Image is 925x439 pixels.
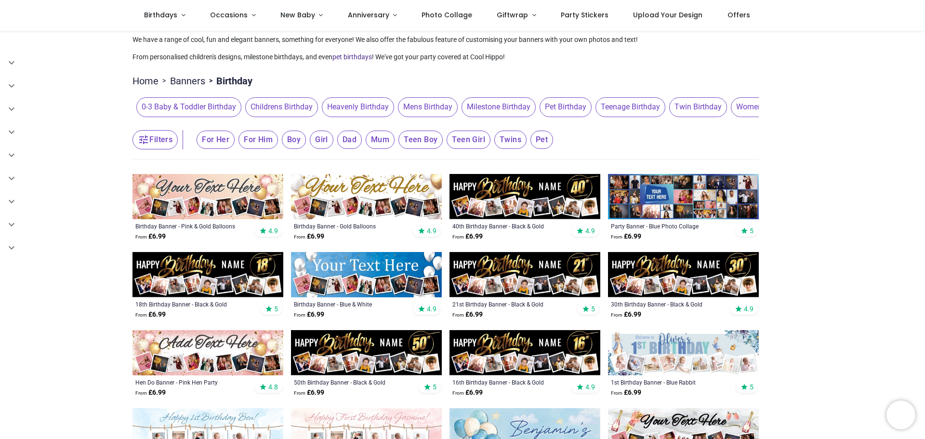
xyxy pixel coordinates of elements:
span: Milestone Birthday [462,97,536,117]
button: Mens Birthday [394,97,458,117]
span: For Her [197,131,235,149]
div: 18th Birthday Banner - Black & Gold [135,300,251,308]
img: Personalised Happy Birthday Banner - Blue & White - 9 Photo Upload [291,252,442,297]
span: From [452,390,464,396]
strong: £ 6.99 [611,232,641,241]
a: pet birthdays [332,53,372,61]
span: Anniversary [348,10,389,20]
span: 5 [591,305,595,313]
iframe: Brevo live chat [886,400,915,429]
li: Birthday [205,74,252,88]
button: 0-3 Baby & Toddler Birthday [132,97,241,117]
span: From [611,312,622,318]
span: 5 [750,226,753,235]
a: Banners [170,74,205,88]
span: 4.9 [427,305,436,313]
a: 40th Birthday Banner - Black & Gold [452,222,568,230]
strong: £ 6.99 [294,388,324,398]
img: Personalised Hen Do Banner - Pink Hen Party - 9 Photo Upload [132,330,283,375]
p: From personalised children's designs, milestone birthdays, and even ! We've got your party covere... [132,53,793,62]
span: From [452,234,464,239]
span: Womens Birthday [731,97,802,117]
span: Pet Birthday [540,97,592,117]
a: Hen Do Banner - Pink Hen Party [135,378,251,386]
span: From [135,312,147,318]
img: Personalised Happy 21st Birthday Banner - Black & Gold - Custom Name & 9 Photo Upload [449,252,600,297]
span: From [452,312,464,318]
div: Birthday Banner - Pink & Gold Balloons [135,222,251,230]
span: > [205,76,216,86]
strong: £ 6.99 [452,310,483,319]
span: Teen Boy [398,131,443,149]
span: Girl [310,131,333,149]
span: > [159,76,170,86]
span: From [294,234,305,239]
img: Personalised Happy Birthday Banner - Pink & Gold Balloons - 9 Photo Upload [132,174,283,219]
span: Boy [282,131,306,149]
span: Mens Birthday [398,97,458,117]
span: Dad [337,131,362,149]
strong: £ 6.99 [135,232,166,241]
span: From [135,390,147,396]
span: 5 [433,383,436,391]
span: Twins [494,131,527,149]
span: Birthdays [144,10,177,20]
strong: £ 6.99 [135,310,166,319]
img: Personalised Happy 1st Birthday Banner - Blue Rabbit - Custom Name & 9 Photo Upload [608,330,759,375]
a: Birthday Banner - Gold Balloons [294,222,410,230]
strong: £ 6.99 [452,232,483,241]
span: Giftwrap [497,10,528,20]
strong: £ 6.99 [294,310,324,319]
span: 4.9 [585,383,595,391]
button: Pet Birthday [536,97,592,117]
a: 30th Birthday Banner - Black & Gold [611,300,727,308]
strong: £ 6.99 [452,388,483,398]
span: From [294,312,305,318]
span: For Him [238,131,278,149]
strong: £ 6.99 [294,232,324,241]
button: Womens Birthday [727,97,802,117]
img: Personalised Happy 50th Birthday Banner - Black & Gold - Custom Name & 9 Photo Upload [291,330,442,375]
span: Pet [530,131,553,149]
button: Heavenly Birthday [318,97,394,117]
img: Personalised Happy 30th Birthday Banner - Black & Gold - Custom Name & 9 Photo Upload [608,252,759,297]
a: 16th Birthday Banner - Black & Gold [452,378,568,386]
span: 4.8 [268,383,278,391]
button: Teenage Birthday [592,97,665,117]
span: 0-3 Baby & Toddler Birthday [136,97,241,117]
img: Personalised Happy 16th Birthday Banner - Black & Gold - Custom Name & 9 Photo Upload [449,330,600,375]
span: From [135,234,147,239]
span: Upload Your Design [633,10,702,20]
span: New Baby [280,10,315,20]
strong: £ 6.99 [135,388,166,398]
span: From [611,234,622,239]
span: Teenage Birthday [595,97,665,117]
a: 21st Birthday Banner - Black & Gold [452,300,568,308]
img: Personalised Happy 40th Birthday Banner - Black & Gold - Custom Name & 9 Photo Upload [449,174,600,219]
span: Offers [727,10,750,20]
span: From [611,390,622,396]
strong: £ 6.99 [611,310,641,319]
a: Birthday Banner - Blue & White [294,300,410,308]
img: Personalised Happy 18th Birthday Banner - Black & Gold - Custom Name & 9 Photo Upload [132,252,283,297]
a: Home [132,74,159,88]
span: 4.9 [744,305,753,313]
span: Heavenly Birthday [322,97,394,117]
p: We have a range of cool, fun and elegant banners, something for everyone! We also offer the fabul... [132,35,793,45]
button: Milestone Birthday [458,97,536,117]
img: Personalised Party Banner - Blue Photo Collage - Custom Text & 30 Photo Upload [608,174,759,219]
a: 1st Birthday Banner - Blue Rabbit [611,378,727,386]
a: 50th Birthday Banner - Black & Gold [294,378,410,386]
span: 4.9 [585,226,595,235]
span: Party Stickers [561,10,608,20]
a: Party Banner - Blue Photo Collage [611,222,727,230]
